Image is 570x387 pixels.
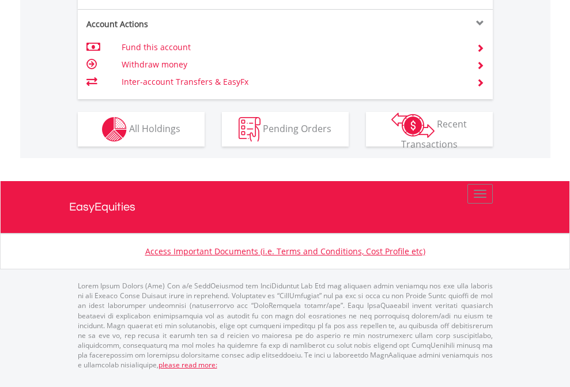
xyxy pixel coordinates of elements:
[391,112,435,138] img: transactions-zar-wht.png
[129,122,180,134] span: All Holdings
[78,281,493,370] p: Lorem Ipsum Dolors (Ame) Con a/e SeddOeiusmod tem InciDiduntut Lab Etd mag aliquaen admin veniamq...
[263,122,331,134] span: Pending Orders
[78,18,285,30] div: Account Actions
[69,181,501,233] a: EasyEquities
[222,112,349,146] button: Pending Orders
[122,39,462,56] td: Fund this account
[122,56,462,73] td: Withdraw money
[122,73,462,91] td: Inter-account Transfers & EasyFx
[102,117,127,142] img: holdings-wht.png
[145,246,425,257] a: Access Important Documents (i.e. Terms and Conditions, Cost Profile etc)
[366,112,493,146] button: Recent Transactions
[239,117,261,142] img: pending_instructions-wht.png
[158,360,217,370] a: please read more:
[78,112,205,146] button: All Holdings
